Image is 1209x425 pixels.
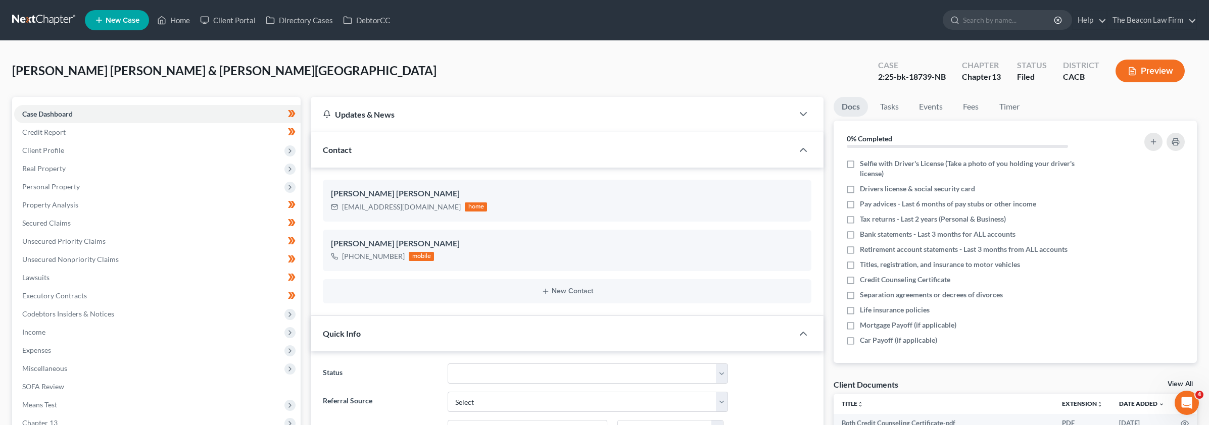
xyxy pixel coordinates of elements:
[1107,11,1196,29] a: The Beacon Law Firm
[318,392,443,412] label: Referral Source
[847,134,892,143] strong: 0% Completed
[14,269,301,287] a: Lawsuits
[860,290,1003,300] span: Separation agreements or decrees of divorces
[22,273,50,282] span: Lawsuits
[14,378,301,396] a: SOFA Review
[1116,60,1185,82] button: Preview
[331,287,803,295] button: New Contact
[991,97,1028,117] a: Timer
[860,158,1097,179] span: Selfie with Driver's License (Take a photo of you holding your driver's license)
[14,287,301,305] a: Executory Contracts
[22,382,64,391] span: SOFA Review
[331,238,803,250] div: [PERSON_NAME] [PERSON_NAME]
[1063,71,1099,83] div: CACB
[860,320,956,330] span: Mortgage Payoff (if applicable)
[860,184,975,194] span: Drivers license & social security card
[342,251,405,261] div: [PHONE_NUMBER]
[1195,391,1203,399] span: 4
[22,182,80,191] span: Personal Property
[323,145,352,154] span: Contact
[857,401,863,407] i: unfold_more
[955,97,987,117] a: Fees
[1017,71,1047,83] div: Filed
[962,71,1001,83] div: Chapter
[1073,11,1106,29] a: Help
[106,17,139,24] span: New Case
[342,202,461,212] div: [EMAIL_ADDRESS][DOMAIN_NAME]
[1017,60,1047,71] div: Status
[1063,60,1099,71] div: District
[1168,381,1193,388] a: View All
[911,97,951,117] a: Events
[22,309,114,318] span: Codebtors Insiders & Notices
[195,11,261,29] a: Client Portal
[878,71,946,83] div: 2:25-bk-18739-NB
[22,110,73,118] span: Case Dashboard
[465,202,487,211] div: home
[1175,391,1199,415] iframe: Intercom live chat
[261,11,338,29] a: Directory Cases
[860,335,937,345] span: Car Payoff (if applicable)
[14,196,301,214] a: Property Analysis
[22,146,64,154] span: Client Profile
[331,188,803,200] div: [PERSON_NAME] [PERSON_NAME]
[860,229,1015,239] span: Bank statements - Last 3 months for ALL accounts
[14,214,301,232] a: Secured Claims
[323,109,781,120] div: Updates & News
[860,259,1020,270] span: Titles, registration, and insurance to motor vehicles
[963,11,1055,29] input: Search by name...
[992,72,1001,81] span: 13
[860,305,930,315] span: Life insurance policies
[860,214,1006,224] span: Tax returns - Last 2 years (Personal & Business)
[860,244,1068,254] span: Retirement account statements - Last 3 months from ALL accounts
[22,400,57,409] span: Means Test
[860,199,1036,209] span: Pay advices - Last 6 months of pay stubs or other income
[1097,401,1103,407] i: unfold_more
[22,128,66,136] span: Credit Report
[22,237,106,245] span: Unsecured Priority Claims
[860,275,950,285] span: Credit Counseling Certificate
[22,364,67,373] span: Miscellaneous
[1158,401,1165,407] i: expand_more
[14,105,301,123] a: Case Dashboard
[834,97,868,117] a: Docs
[22,219,71,227] span: Secured Claims
[22,291,87,300] span: Executory Contracts
[22,164,66,173] span: Real Property
[878,60,946,71] div: Case
[12,63,437,78] span: [PERSON_NAME] [PERSON_NAME] & [PERSON_NAME][GEOGRAPHIC_DATA]
[962,60,1001,71] div: Chapter
[1062,400,1103,407] a: Extensionunfold_more
[14,232,301,250] a: Unsecured Priority Claims
[22,255,119,263] span: Unsecured Nonpriority Claims
[14,250,301,269] a: Unsecured Nonpriority Claims
[22,346,51,354] span: Expenses
[22,200,78,209] span: Property Analysis
[842,400,863,407] a: Titleunfold_more
[1119,400,1165,407] a: Date Added expand_more
[14,123,301,141] a: Credit Report
[834,379,898,390] div: Client Documents
[872,97,907,117] a: Tasks
[22,328,45,336] span: Income
[338,11,395,29] a: DebtorCC
[318,363,443,384] label: Status
[409,252,434,261] div: mobile
[323,329,361,338] span: Quick Info
[152,11,195,29] a: Home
